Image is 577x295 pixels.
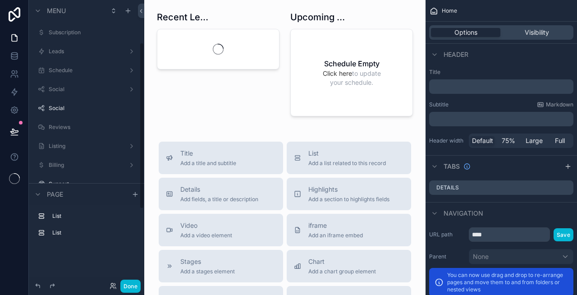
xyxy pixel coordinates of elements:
label: Social [49,86,124,93]
span: Large [526,136,543,145]
a: Markdown [537,101,573,108]
span: Video [180,221,232,230]
button: StagesAdd a stages element [159,250,283,282]
button: ChartAdd a chart group element [287,250,411,282]
label: List [52,212,135,220]
label: Subtitle [429,101,449,108]
button: TitleAdd a title and subtitle [159,142,283,174]
span: Add a stages element [180,268,235,275]
label: Billing [49,161,124,169]
label: Schedule [49,67,124,74]
span: Header [444,50,468,59]
span: Add fields, a title or description [180,196,258,203]
span: iframe [308,221,363,230]
span: Tabs [444,162,460,171]
span: Add a list related to this record [308,160,386,167]
label: Parent [429,253,465,260]
label: Listing [49,143,124,150]
label: Title [429,69,573,76]
span: Navigation [444,209,483,218]
span: Default [472,136,493,145]
span: 75% [502,136,515,145]
span: Add an iframe embed [308,232,363,239]
label: Header width [429,137,465,144]
button: ListAdd a list related to this record [287,142,411,174]
span: Highlights [308,185,389,194]
div: scrollable content [29,205,144,249]
span: List [308,149,386,158]
span: Title [180,149,236,158]
span: Page [47,190,63,199]
label: URL path [429,231,465,238]
span: Add a title and subtitle [180,160,236,167]
div: scrollable content [429,79,573,94]
div: scrollable content [429,112,573,126]
label: Social [49,105,137,112]
span: None [473,252,489,261]
span: Menu [47,6,66,15]
label: Support [49,180,137,188]
button: iframeAdd an iframe embed [287,214,411,246]
button: DetailsAdd fields, a title or description [159,178,283,210]
button: Done [120,280,141,293]
label: Leads [49,48,124,55]
span: Options [454,28,477,37]
span: Add a section to highlights fields [308,196,389,203]
label: Reviews [49,124,137,131]
p: You can now use drag and drop to re-arrange pages and move them to and from folders or nested views [447,272,568,293]
span: Full [555,136,565,145]
span: Chart [308,257,376,266]
span: Add a video element [180,232,232,239]
span: Add a chart group element [308,268,376,275]
button: Save [554,228,573,241]
span: Visibility [525,28,549,37]
button: None [469,249,573,264]
label: Details [436,184,459,191]
span: Home [442,7,457,14]
label: Subscription [49,29,137,36]
button: HighlightsAdd a section to highlights fields [287,178,411,210]
span: Stages [180,257,235,266]
span: Markdown [546,101,573,108]
button: VideoAdd a video element [159,214,283,246]
span: Details [180,185,258,194]
label: List [52,229,135,236]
